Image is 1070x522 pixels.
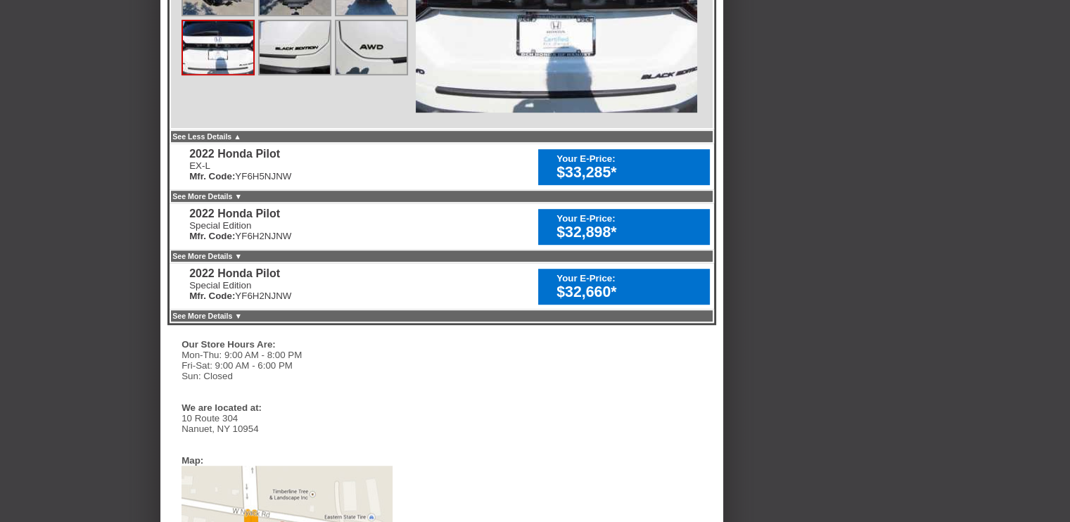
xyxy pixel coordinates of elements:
div: Your E-Price: [556,153,703,164]
div: Our Store Hours Are: [181,339,386,350]
a: See More Details ▼ [172,252,242,260]
div: We are located at: [181,402,386,413]
img: Image.aspx [183,21,253,74]
div: $33,285* [556,164,703,182]
a: See More Details ▼ [172,192,242,200]
div: 2022 Honda Pilot [189,267,291,280]
div: Special Edition YF6H2NJNW [189,280,291,301]
div: $32,660* [556,284,703,301]
div: Mon-Thu: 9:00 AM - 8:00 PM Fri-Sat: 9:00 AM - 6:00 PM Sun: Closed [181,350,393,381]
b: Mfr. Code: [189,171,235,182]
div: 2022 Honda Pilot [189,148,291,160]
div: $32,898* [556,224,703,241]
b: Mfr. Code: [189,291,235,301]
div: Special Edition YF6H2NJNW [189,220,291,241]
a: See Less Details ▲ [172,132,241,141]
div: 10 Route 304 Nanuet, NY 10954 [181,413,393,434]
a: See More Details ▼ [172,312,242,320]
img: Image.aspx [336,21,407,74]
b: Mfr. Code: [189,231,235,241]
div: EX-L YF6H5NJNW [189,160,291,182]
div: Your E-Price: [556,213,703,224]
div: Your E-Price: [556,273,703,284]
div: Map: [181,455,203,466]
div: 2022 Honda Pilot [189,208,291,220]
img: Image.aspx [260,21,330,74]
